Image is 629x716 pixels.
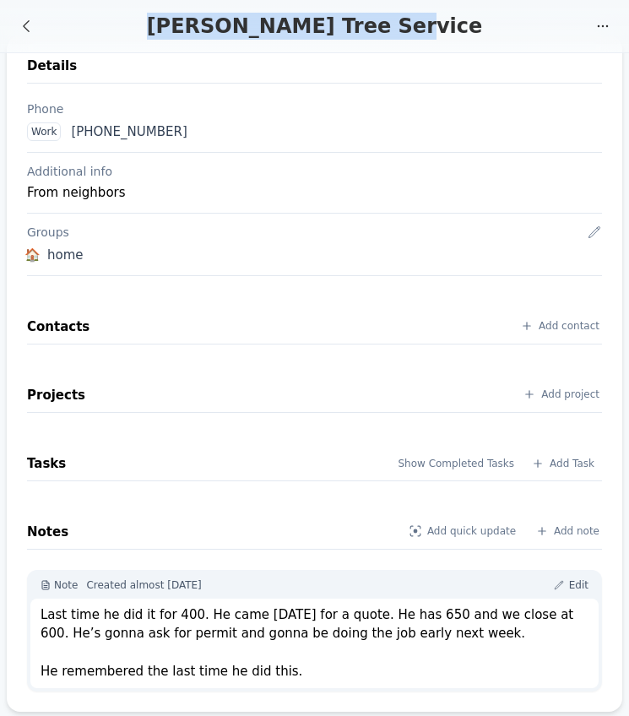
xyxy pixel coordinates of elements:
[398,458,514,469] span: translation missing: en.contacts.tasks.index.show_completed_tasks, count: 1
[27,385,85,405] h2: Projects
[47,245,84,265] div: home
[528,518,607,544] a: Add note
[27,56,77,76] h2: Details
[569,578,588,592] span: Edit
[54,578,78,592] p: Note
[512,313,607,339] a: Add contact
[515,382,607,407] a: Add project
[27,317,89,337] h2: Contacts
[554,524,599,538] span: Add note
[41,605,588,681] div: Last time he did it for 400. He came [DATE] for a quote. He has 650 and we close at 600. He’s gon...
[44,13,585,40] div: [PERSON_NAME] Tree Service
[27,453,66,474] h2: Tasks
[27,183,602,203] div: From neighbors
[427,524,516,538] span: Add quick update
[554,578,588,592] a: Edit
[550,458,594,469] span: translation missing: en.contacts.tasks.index.add_task
[20,240,90,270] a: 🏠️ home
[86,579,201,591] span: Created almost [DATE]
[390,451,522,476] a: Show Completed Tasks
[541,388,599,401] span: Add project
[401,518,523,544] a: Add quick update
[27,100,602,117] div: Phone
[27,250,37,260] div: 🏠️
[539,319,599,333] span: Add contact
[27,522,68,542] h2: Notes
[27,163,602,180] div: Additional info
[27,224,69,241] div: Groups
[27,122,61,141] div: Work
[20,117,194,147] a: Work [PHONE_NUMBER]
[523,451,602,476] a: Add Task
[71,122,187,142] div: [PHONE_NUMBER]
